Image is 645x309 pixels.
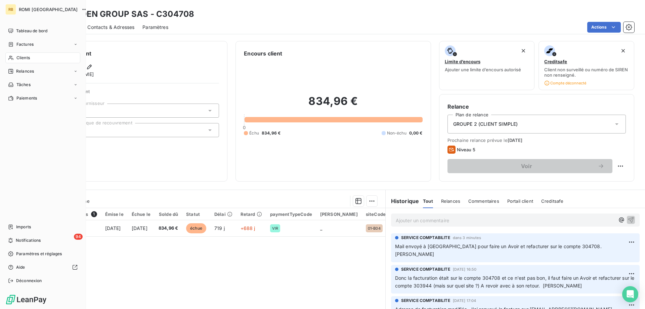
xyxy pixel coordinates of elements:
span: Creditsafe [541,198,564,204]
div: Délai [214,211,232,217]
span: [DATE] [105,225,121,231]
span: 834,96 € [159,225,178,232]
button: Actions [587,22,621,33]
span: Tout [423,198,433,204]
h6: Encours client [244,49,282,57]
div: RB [5,4,16,15]
span: VIR [272,226,278,230]
span: Échu [249,130,259,136]
div: siteCode [366,211,386,217]
span: 0,00 € [409,130,423,136]
span: 1 [91,211,97,217]
span: Compte déconnecté [544,80,586,86]
span: Donc la facturation était sur le compte 304708 et ce n'est pas bon, il faut faire un Avoir et ref... [395,275,636,288]
span: Relances [16,68,34,74]
span: Paramètres [142,24,168,31]
span: dans 3 minutes [453,236,481,240]
span: SERVICE COMPTABILITE [401,266,450,272]
span: 01-B04 [368,226,381,230]
div: [PERSON_NAME] [320,211,358,217]
span: Tableau de bord [16,28,47,34]
h2: 834,96 € [244,94,422,115]
div: Open Intercom Messenger [622,286,638,302]
h6: Historique [386,197,419,205]
span: 0 [243,125,246,130]
span: Paramètres et réglages [16,251,62,257]
span: _ [320,225,322,231]
span: Contacts & Adresses [87,24,134,31]
span: [DATE] 17:04 [453,299,476,303]
span: Factures [16,41,34,47]
h6: Relance [447,103,626,111]
div: paymentTypeCode [270,211,312,217]
h3: EUREDEN GROUP SAS - C304708 [59,8,194,20]
span: Clients [16,55,30,61]
span: Mail envoyé à [GEOGRAPHIC_DATA] pour faire un Avoir et refacturer sur le compte 304708. [PERSON_N... [395,243,606,257]
div: Retard [241,211,262,217]
span: 94 [74,234,83,240]
span: GROUPE 2 (CLIENT SIMPLE) [453,121,518,127]
span: SERVICE COMPTABILITE [401,298,450,304]
span: Tâches [16,82,31,88]
span: Ajouter une limite d’encours autorisé [445,67,521,72]
button: Limite d’encoursAjouter une limite d’encours autorisé [439,41,535,90]
span: Relances [441,198,460,204]
span: Prochaine relance prévue le [447,138,626,143]
span: SERVICE COMPTABILITE [401,235,450,241]
span: Limite d’encours [445,59,480,64]
span: Imports [16,224,31,230]
span: Notifications [16,237,41,243]
span: [DATE] [508,138,523,143]
span: [DATE] 16:50 [453,267,477,271]
div: Émise le [105,211,124,217]
div: Solde dû [159,211,178,217]
span: Client non surveillé ou numéro de SIREN non renseigné. [544,67,629,78]
span: 719 j [214,225,225,231]
span: Déconnexion [16,278,42,284]
button: CreditsafeClient non surveillé ou numéro de SIREN non renseigné.Compte déconnecté [539,41,634,90]
div: Échue le [132,211,150,217]
img: Logo LeanPay [5,294,47,305]
span: Portail client [507,198,533,204]
h6: Informations client [41,49,219,57]
span: Paiements [16,95,37,101]
span: échue [186,223,206,233]
span: Niveau 5 [457,147,475,152]
span: Aide [16,264,25,270]
span: Non-échu [387,130,406,136]
span: Commentaires [468,198,499,204]
span: +688 j [241,225,255,231]
span: Propriétés Client [54,89,219,98]
a: Aide [5,262,80,273]
div: Statut [186,211,206,217]
span: Voir [456,163,598,169]
span: Creditsafe [544,59,567,64]
span: [DATE] [132,225,147,231]
span: ROMI [GEOGRAPHIC_DATA] [19,7,78,12]
span: 834,96 € [262,130,281,136]
button: Voir [447,159,612,173]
